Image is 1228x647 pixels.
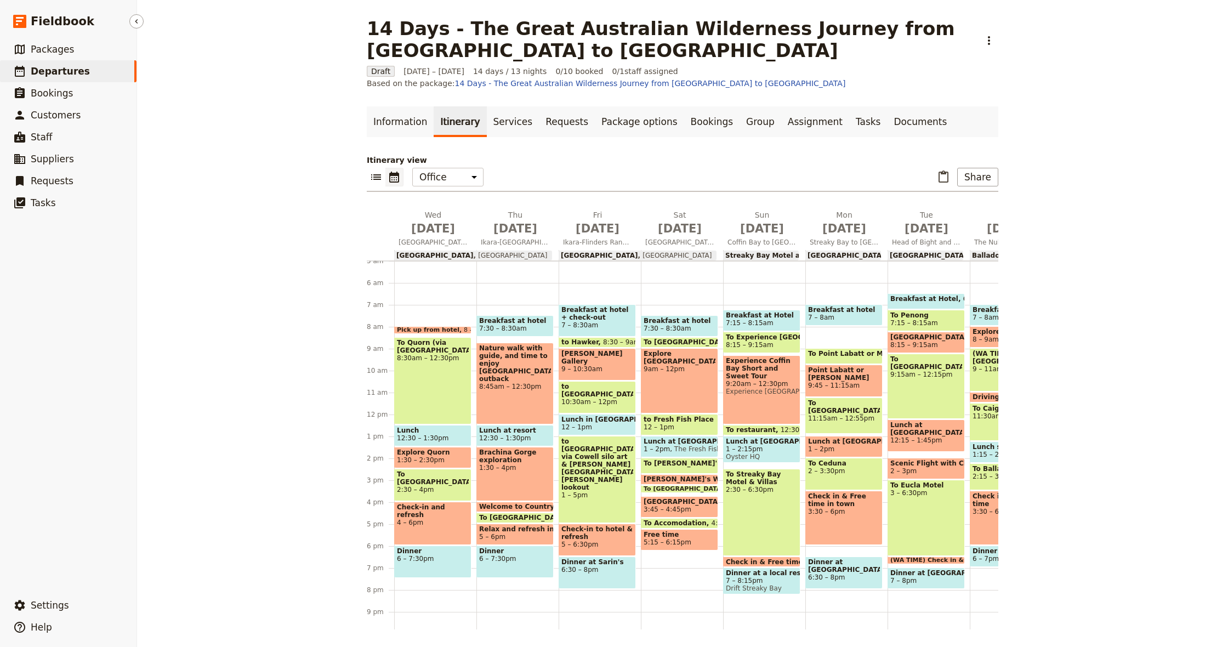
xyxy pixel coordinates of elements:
a: Assignment [781,106,849,137]
span: Brachina Gorge exploration [479,449,551,464]
span: To Streaky Bay Motel & Villas [726,470,798,486]
div: Lunch in [GEOGRAPHIC_DATA]12 – 1pm [559,414,636,435]
div: Dinner at [GEOGRAPHIC_DATA]6:30 – 8pm [805,557,883,589]
span: 12:30 – 1pm [781,426,822,434]
span: Lunch at [GEOGRAPHIC_DATA] [644,438,715,445]
span: Dinner [397,547,469,555]
div: To [GEOGRAPHIC_DATA] [641,485,718,493]
button: Sat [DATE][GEOGRAPHIC_DATA] & Surrounds [641,209,723,250]
span: To Eucla Motel [890,481,962,489]
h2: Thu [481,209,550,237]
span: Suppliers [31,154,74,164]
span: Drift Streaky Bay [726,584,798,592]
div: Lunch stop1:15 – 2:15pm [970,441,1047,463]
div: Explore Quorn1:30 – 2:30pm [394,447,471,468]
span: to Fresh Fish Place [644,416,715,423]
div: Breakfast at hotel + check-out7 – 8:30am [559,304,636,337]
div: (WA TIME) Check in & Free time [888,557,965,564]
h2: Mon [810,209,879,237]
div: to [GEOGRAPHIC_DATA]10:30am – 12pm [559,381,636,413]
span: 3:30 – 6pm [973,508,1044,515]
div: 4 pm [367,498,394,507]
span: to Hawker [561,338,603,346]
div: Breakfast at Hotel6:30 – 7:15am [888,293,965,309]
a: Itinerary [434,106,486,137]
span: Explore Quorn [397,449,469,456]
div: Experience Coffin Bay Short and Sweet Tour9:20am – 12:30pmExperience [GEOGRAPHIC_DATA] [723,355,800,424]
div: Check in & Free time [723,557,800,567]
span: [GEOGRAPHIC_DATA] [561,252,638,259]
span: Breakfast at hotel [808,306,880,314]
span: [GEOGRAPHIC_DATA] [644,498,715,506]
span: 6 – 7pm [973,555,999,563]
span: [GEOGRAPHIC_DATA] [890,333,962,341]
span: To [GEOGRAPHIC_DATA] [479,514,571,521]
div: Dinner at a local restaurant7 – 8:15pmDrift Streaky Bay [723,567,800,594]
div: [GEOGRAPHIC_DATA][GEOGRAPHIC_DATA] [559,251,717,260]
span: Departures [31,66,90,77]
span: 14 days / 13 nights [473,66,547,77]
span: [DATE] [481,220,550,237]
span: Breakfast at hotel [644,317,715,325]
a: Requests [539,106,595,137]
span: [DATE] [810,220,879,237]
span: 8:30 – 9am [603,338,640,346]
span: 8:15 – 9:15am [726,341,774,349]
div: Breakfast at hotel7 – 8am [805,304,883,326]
div: 6 pm [367,542,394,550]
span: To Caiguna [973,405,1044,412]
span: 1 – 5pm [561,491,633,499]
div: [GEOGRAPHIC_DATA]8:15 – 9:15am [888,332,965,353]
span: Dinner [479,547,551,555]
span: Dinner at a local restaurant [726,569,798,577]
div: To Streaky Bay Motel & Villas2:30 – 6:30pm [723,469,800,556]
span: [DATE] [563,220,632,237]
span: 5 – 6:30pm [561,541,633,548]
div: Breakfast7 – 8am [970,304,1047,326]
span: [GEOGRAPHIC_DATA] [890,252,967,259]
div: Dinner6 – 7:30pm [476,546,554,578]
span: 5 – 6pm [479,533,505,541]
span: The Fresh Fish Place [670,445,740,453]
span: Tasks [31,197,56,208]
div: Point Labatt or [PERSON_NAME] Haystacks9:45 – 11:15am [805,365,883,397]
span: Point Labatt or [PERSON_NAME] Haystacks [808,366,880,382]
span: Customers [31,110,81,121]
span: 8:45am – 12:30pm [479,383,551,390]
span: Free time [644,531,715,538]
span: To [GEOGRAPHIC_DATA] [644,486,728,492]
span: Dinner at [GEOGRAPHIC_DATA] [808,558,880,574]
span: [DATE] – [DATE] [403,66,464,77]
span: 0/10 booked [555,66,603,77]
span: [GEOGRAPHIC_DATA] [638,252,712,259]
a: Information [367,106,434,137]
button: Fri [DATE]Ikara-Flinders Ranges to [GEOGRAPHIC_DATA] [559,209,641,250]
span: Bookings [31,88,73,99]
div: Breakfast at hotel7:30 – 8:30am [476,315,554,337]
span: Requests [31,175,73,186]
div: Dinner at [GEOGRAPHIC_DATA]7 – 8pm [888,567,965,589]
span: 1:30 – 2:30pm [397,456,445,464]
span: 9am – 12pm [644,365,715,373]
div: 8 am [367,322,394,331]
span: 12:30 – 1:30pm [397,434,448,442]
div: 7 pm [367,564,394,572]
div: [GEOGRAPHIC_DATA] [888,251,963,260]
div: To Eucla Motel3 – 6:30pm [888,480,965,556]
div: 8 pm [367,586,394,594]
span: Welcome to Country at [GEOGRAPHIC_DATA] [479,503,649,510]
span: Lunch at [GEOGRAPHIC_DATA] [890,421,962,436]
span: 7:30 – 8:30am [479,325,527,332]
button: Share [957,168,998,186]
span: Breakfast at hotel + check-out [561,306,633,321]
span: 8:15 – 9:15am [890,341,938,349]
span: Dinner at Sarin's [561,558,633,566]
span: Oyster HQ [726,453,798,461]
span: Check-in and refresh [397,503,469,519]
div: Explore Eucla8 – 9am [970,326,1047,348]
div: [GEOGRAPHIC_DATA][GEOGRAPHIC_DATA] [394,251,552,260]
h2: Wed [399,209,468,237]
div: To restaurant12:30 – 1pm [723,425,800,435]
span: 2 – 3:30pm [808,467,880,475]
span: [PERSON_NAME]'s Way [644,475,733,483]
